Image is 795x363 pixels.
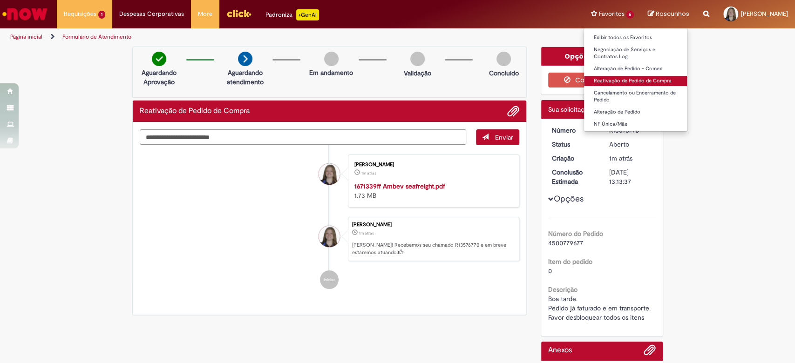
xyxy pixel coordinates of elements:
[548,239,583,247] span: 4500779677
[489,68,518,78] p: Concluído
[609,154,652,163] div: 29/09/2025 13:13:34
[626,11,634,19] span: 6
[584,119,687,129] a: NF Única/Mãe
[98,11,105,19] span: 1
[609,154,632,162] span: 1m atrás
[410,52,425,66] img: img-circle-grey.png
[62,33,131,40] a: Formulário de Atendimento
[361,170,376,176] time: 29/09/2025 13:13:32
[541,47,663,66] div: Opções do Chamado
[140,129,467,145] textarea: Digite sua mensagem aqui...
[319,163,340,185] div: Tarsila Fernanda Arroyo Gabriel
[584,33,687,43] a: Exibir todos os Favoritos
[644,344,656,361] button: Adicionar anexos
[584,76,687,86] a: Reativação de Pedido de Compra
[548,346,572,355] h2: Anexos
[584,88,687,105] a: Cancelamento ou Encerramento de Pedido
[309,68,353,77] p: Em andamento
[265,9,319,20] div: Padroniza
[140,217,520,262] li: Tarsila Fernanda Arroyo Gabriel
[598,9,624,19] span: Favoritos
[198,9,212,19] span: More
[656,9,689,18] span: Rascunhos
[548,229,603,238] b: Número do Pedido
[545,168,602,186] dt: Conclusão Estimada
[359,230,374,236] time: 29/09/2025 13:13:34
[495,133,513,141] span: Enviar
[354,162,510,168] div: [PERSON_NAME]
[548,105,625,114] span: Sua solicitação foi enviada
[223,68,268,87] p: Aguardando atendimento
[238,52,252,66] img: arrow-next.png
[496,52,511,66] img: img-circle-grey.png
[296,9,319,20] p: +GenAi
[476,129,519,145] button: Enviar
[119,9,184,19] span: Despesas Corporativas
[7,28,523,46] ul: Trilhas de página
[226,7,251,20] img: click_logo_yellow_360x200.png
[152,52,166,66] img: check-circle-green.png
[584,28,687,132] ul: Favoritos
[609,154,632,162] time: 29/09/2025 13:13:34
[648,10,689,19] a: Rascunhos
[319,226,340,247] div: Tarsila Fernanda Arroyo Gabriel
[507,105,519,117] button: Adicionar anexos
[548,285,578,294] b: Descrição
[584,64,687,74] a: Alteração de Pedido - Comex
[64,9,96,19] span: Requisições
[354,181,510,200] div: 1.73 MB
[741,10,788,18] span: [PERSON_NAME]
[548,295,652,322] span: Boa tarde. Pedido já faturado e em transporte. Favor desbloquear todos os itens
[404,68,431,78] p: Validação
[361,170,376,176] span: 1m atrás
[545,154,602,163] dt: Criação
[324,52,339,66] img: img-circle-grey.png
[609,140,652,149] div: Aberto
[545,126,602,135] dt: Número
[584,45,687,62] a: Negociação de Serviços e Contratos Log
[354,182,445,190] a: 1671339ff Ambev seafreight.pdf
[609,168,652,186] div: [DATE] 13:13:37
[548,257,592,266] b: Item do pedido
[352,222,514,228] div: [PERSON_NAME]
[359,230,374,236] span: 1m atrás
[140,145,520,299] ul: Histórico de tíquete
[548,267,552,275] span: 0
[10,33,42,40] a: Página inicial
[1,5,49,23] img: ServiceNow
[545,140,602,149] dt: Status
[548,73,656,87] button: Cancelar Chamado
[584,107,687,117] a: Alteração de Pedido
[140,107,250,115] h2: Reativação de Pedido de Compra Histórico de tíquete
[352,242,514,256] p: [PERSON_NAME]! Recebemos seu chamado R13576770 e em breve estaremos atuando.
[136,68,182,87] p: Aguardando Aprovação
